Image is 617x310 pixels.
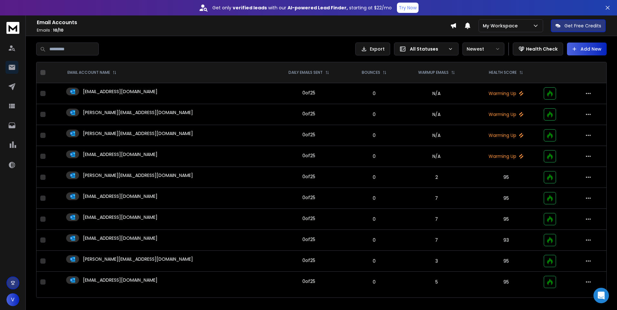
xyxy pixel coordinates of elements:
p: BOUNCES [362,70,380,75]
p: [PERSON_NAME][EMAIL_ADDRESS][DOMAIN_NAME] [83,130,193,137]
td: 93 [472,230,540,251]
td: 7 [401,188,472,209]
p: HEALTH SCORE [489,70,517,75]
td: 2 [401,167,472,188]
p: 0 [351,216,397,222]
p: Warming Up [476,90,536,97]
td: N/A [401,104,472,125]
p: 0 [351,90,397,97]
p: Get Free Credits [564,23,601,29]
p: All Statuses [410,46,445,52]
div: 0 of 25 [302,173,315,180]
td: 7 [401,209,472,230]
strong: AI-powered Lead Finder, [288,5,348,11]
p: 0 [351,174,397,180]
td: N/A [401,146,472,167]
button: V [6,293,19,306]
div: 0 of 25 [302,278,315,285]
p: 0 [351,279,397,285]
p: 0 [351,237,397,243]
p: 0 [351,153,397,160]
p: Warming Up [476,132,536,139]
td: N/A [401,83,472,104]
p: [PERSON_NAME][EMAIL_ADDRESS][DOMAIN_NAME] [83,172,193,179]
td: 95 [472,188,540,209]
td: 95 [472,251,540,272]
td: 5 [401,272,472,293]
p: 0 [351,258,397,264]
div: 0 of 25 [302,90,315,96]
p: 0 [351,132,397,139]
div: 0 of 25 [302,152,315,159]
p: [PERSON_NAME][EMAIL_ADDRESS][DOMAIN_NAME] [83,256,193,262]
p: Health Check [526,46,558,52]
p: Try Now [399,5,417,11]
td: 7 [401,230,472,251]
td: 95 [472,209,540,230]
p: [EMAIL_ADDRESS][DOMAIN_NAME] [83,193,157,199]
p: WARMUP EMAILS [418,70,449,75]
p: Warming Up [476,153,536,160]
button: Add New [567,43,607,55]
p: [EMAIL_ADDRESS][DOMAIN_NAME] [83,235,157,241]
img: logo [6,22,19,34]
button: Health Check [513,43,563,55]
td: 3 [401,251,472,272]
button: Newest [462,43,504,55]
p: DAILY EMAILS SENT [288,70,323,75]
div: 0 of 25 [302,215,315,222]
p: 0 [351,111,397,118]
p: Warming Up [476,111,536,118]
div: 0 of 25 [302,236,315,243]
td: 95 [472,167,540,188]
span: 10 / 10 [53,27,64,33]
td: 95 [472,272,540,293]
p: [EMAIL_ADDRESS][DOMAIN_NAME] [83,88,157,95]
div: 0 of 25 [302,194,315,201]
p: [EMAIL_ADDRESS][DOMAIN_NAME] [83,277,157,283]
p: My Workspace [483,23,520,29]
div: 0 of 25 [302,131,315,138]
td: N/A [401,125,472,146]
button: Get Free Credits [551,19,606,32]
p: Emails : [37,28,450,33]
p: [EMAIL_ADDRESS][DOMAIN_NAME] [83,151,157,158]
div: 0 of 25 [302,111,315,117]
div: EMAIL ACCOUNT NAME [67,70,116,75]
div: Open Intercom Messenger [593,288,609,303]
h1: Email Accounts [37,19,450,26]
strong: verified leads [233,5,267,11]
p: 0 [351,195,397,201]
p: [EMAIL_ADDRESS][DOMAIN_NAME] [83,214,157,220]
p: Get only with our starting at $22/mo [212,5,392,11]
p: [PERSON_NAME][EMAIL_ADDRESS][DOMAIN_NAME] [83,109,193,116]
div: 0 of 25 [302,257,315,264]
button: Try Now [397,3,419,13]
button: Export [355,43,390,55]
